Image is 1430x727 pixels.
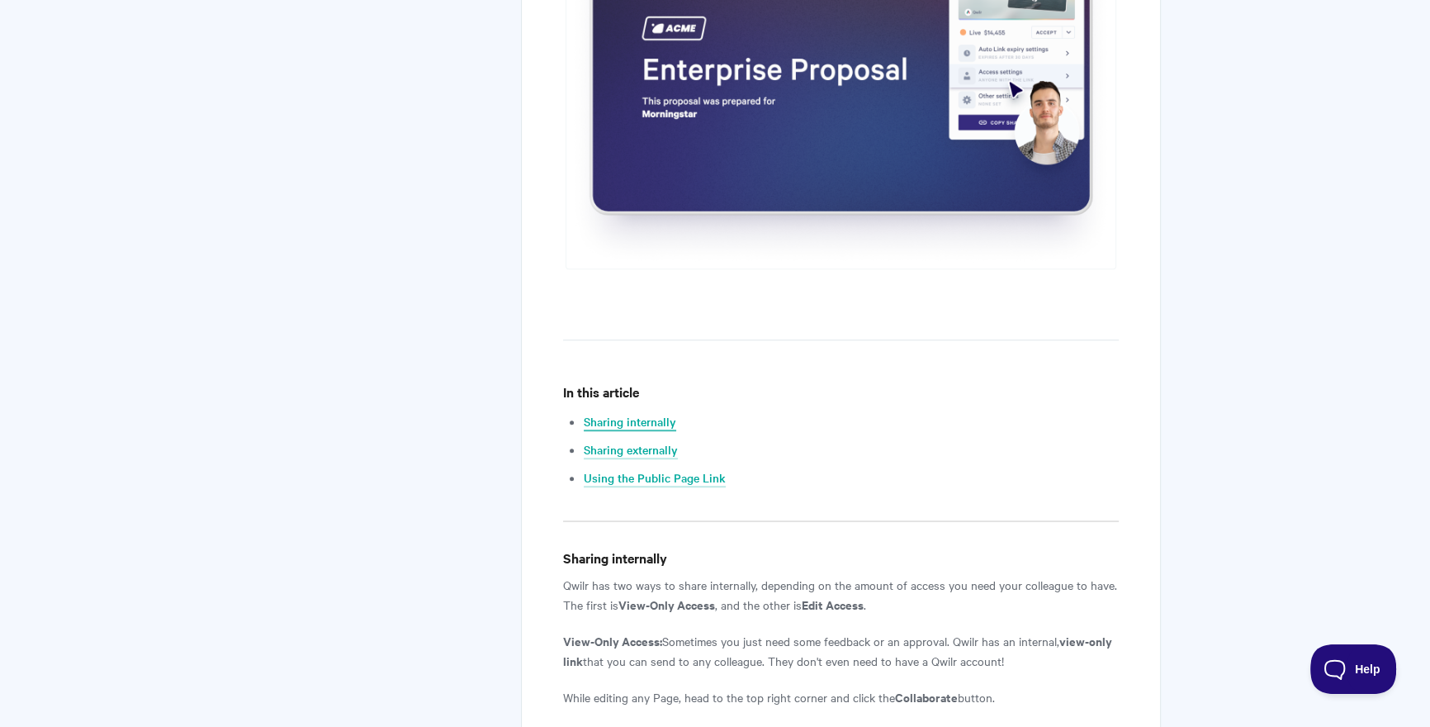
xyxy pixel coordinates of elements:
strong: In this article [563,383,639,401]
h4: Sharing internally [563,548,1119,568]
strong: View-Only Access [618,596,715,613]
p: Qwilr has two ways to share internally, depending on the amount of access you need your colleague... [563,575,1119,615]
strong: Edit Access [802,596,864,613]
a: Sharing internally [584,413,676,431]
p: While editing any Page, head to the top right corner and click the button. [563,687,1119,707]
strong: View-Only Access: [563,632,662,649]
a: Using the Public Page Link [584,469,726,487]
strong: Collaborate [895,688,958,706]
iframe: Toggle Customer Support [1310,644,1397,694]
a: Sharing externally [584,441,678,459]
p: Sometimes you just need some feedback or an approval. Qwilr has an internal, that you can send to... [563,631,1119,671]
strong: view-only link [563,632,1112,669]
